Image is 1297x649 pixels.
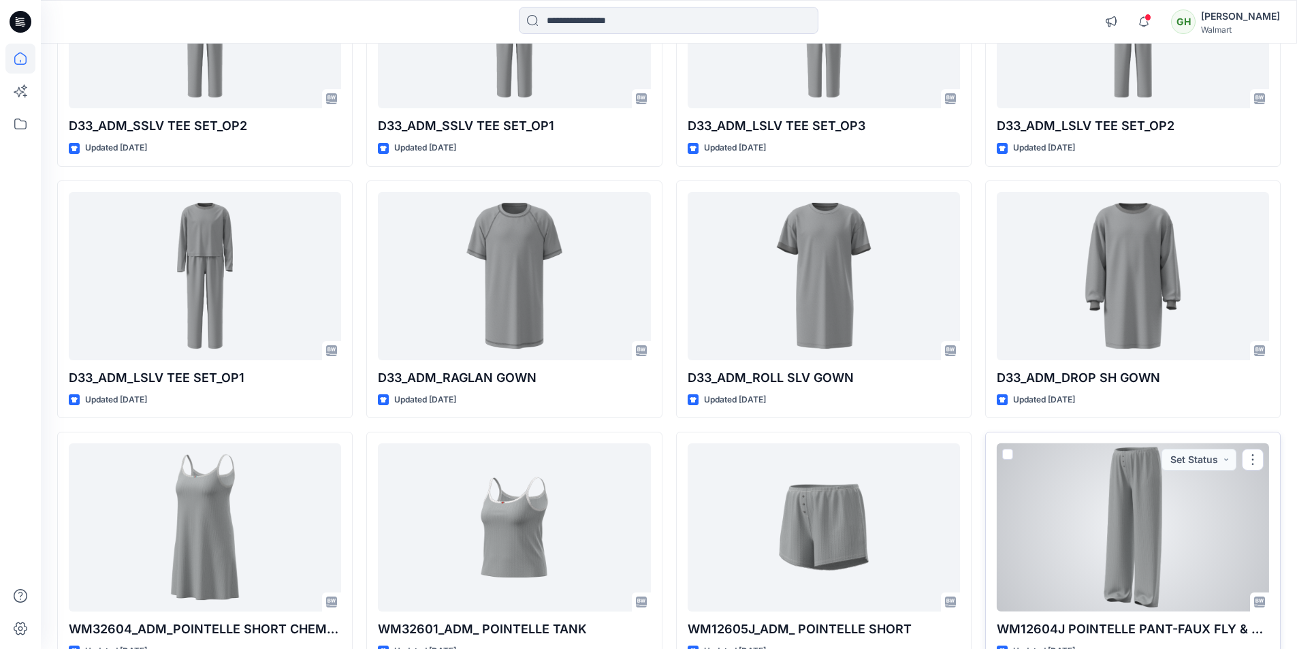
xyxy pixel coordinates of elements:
p: Updated [DATE] [1013,141,1075,155]
p: D33_ADM_DROP SH GOWN [997,368,1269,387]
p: WM32601_ADM_ POINTELLE TANK [378,620,650,639]
p: D33_ADM_RAGLAN GOWN [378,368,650,387]
p: Updated [DATE] [704,141,766,155]
p: Updated [DATE] [704,393,766,407]
a: WM12605J_ADM_ POINTELLE SHORT [688,443,960,612]
a: WM32604_ADM_POINTELLE SHORT CHEMISE [69,443,341,612]
p: Updated [DATE] [394,393,456,407]
p: Updated [DATE] [85,393,147,407]
a: D33_ADM_DROP SH GOWN [997,192,1269,360]
a: WM12604J POINTELLE PANT-FAUX FLY & BUTTONS + PICOT [997,443,1269,612]
p: Updated [DATE] [1013,393,1075,407]
p: D33_ADM_LSLV TEE SET_OP3 [688,116,960,136]
p: WM32604_ADM_POINTELLE SHORT CHEMISE [69,620,341,639]
p: D33_ADM_SSLV TEE SET_OP1 [378,116,650,136]
p: WM12605J_ADM_ POINTELLE SHORT [688,620,960,639]
p: WM12604J POINTELLE PANT-FAUX FLY & BUTTONS + PICOT [997,620,1269,639]
a: WM32601_ADM_ POINTELLE TANK [378,443,650,612]
p: Updated [DATE] [394,141,456,155]
p: D33_ADM_SSLV TEE SET_OP2 [69,116,341,136]
a: D33_ADM_LSLV TEE SET_OP1 [69,192,341,360]
p: Updated [DATE] [85,141,147,155]
div: [PERSON_NAME] [1201,8,1280,25]
a: D33_ADM_RAGLAN GOWN [378,192,650,360]
p: D33_ADM_ROLL SLV GOWN [688,368,960,387]
div: Walmart [1201,25,1280,35]
p: D33_ADM_LSLV TEE SET_OP2 [997,116,1269,136]
p: D33_ADM_LSLV TEE SET_OP1 [69,368,341,387]
div: GH [1171,10,1196,34]
a: D33_ADM_ROLL SLV GOWN [688,192,960,360]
